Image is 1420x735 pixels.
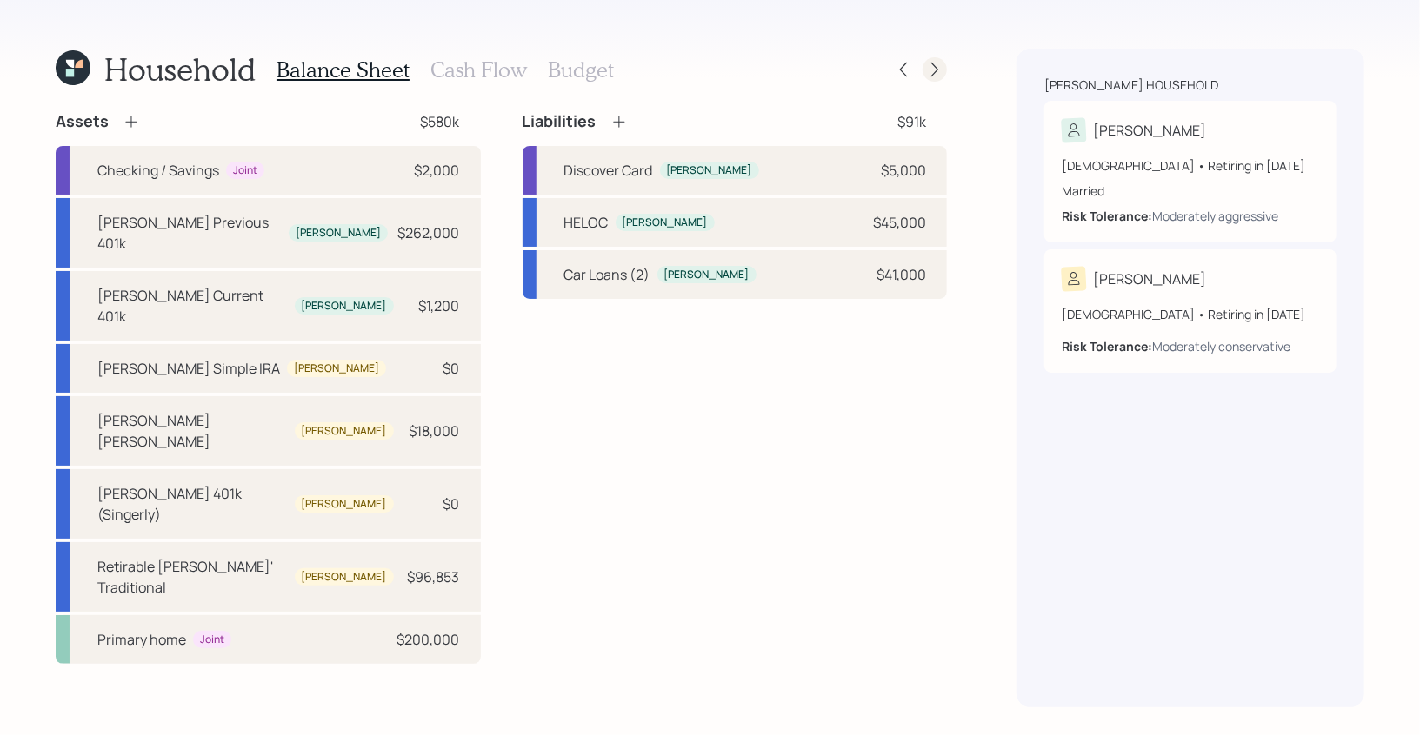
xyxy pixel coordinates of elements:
div: $0 [443,493,460,514]
div: Discover Card [564,160,653,181]
div: $200,000 [397,629,460,650]
div: [PERSON_NAME] 401k (Singerly) [97,483,288,525]
div: [PERSON_NAME] [296,226,381,241]
h1: Household [104,50,256,88]
div: $18,000 [410,420,460,441]
h3: Cash Flow [430,57,527,83]
div: Car Loans (2) [564,264,650,285]
div: [PERSON_NAME] Simple IRA [97,358,280,379]
div: [PERSON_NAME] [667,163,752,178]
div: $262,000 [398,222,460,243]
div: $91k [897,111,926,132]
div: Primary home [97,629,186,650]
div: [PERSON_NAME] [302,570,387,585]
h3: Balance Sheet [277,57,410,83]
h3: Budget [548,57,614,83]
div: $580k [421,111,460,132]
div: [PERSON_NAME] [294,361,379,376]
div: [PERSON_NAME] Previous 401k [97,212,282,254]
div: $0 [443,358,460,379]
div: [PERSON_NAME] household [1044,76,1218,94]
div: $1,200 [419,295,460,316]
div: $41,000 [877,264,926,285]
div: [PERSON_NAME] [302,497,387,512]
b: Risk Tolerance: [1062,208,1152,224]
div: [DEMOGRAPHIC_DATA] • Retiring in [DATE] [1062,305,1319,323]
div: [PERSON_NAME] [302,299,387,314]
h4: Assets [56,112,109,131]
div: $45,000 [873,212,926,233]
div: [PERSON_NAME] [302,424,387,439]
div: $5,000 [881,160,926,181]
div: Joint [233,163,257,178]
div: HELOC [564,212,609,233]
div: $2,000 [415,160,460,181]
div: [PERSON_NAME] [1093,120,1206,141]
h4: Liabilities [523,112,597,131]
div: Married [1062,182,1319,200]
div: Retirable [PERSON_NAME]' Traditional [97,556,288,598]
div: $96,853 [408,566,460,587]
div: [DEMOGRAPHIC_DATA] • Retiring in [DATE] [1062,156,1319,175]
div: Moderately aggressive [1152,207,1278,225]
div: [PERSON_NAME] Current 401k [97,285,288,327]
div: [PERSON_NAME] [PERSON_NAME] [97,410,288,452]
div: Checking / Savings [97,160,219,181]
b: Risk Tolerance: [1062,338,1152,354]
div: Moderately conservative [1152,337,1290,355]
div: [PERSON_NAME] [623,215,708,230]
div: Joint [200,632,224,647]
div: [PERSON_NAME] [664,268,750,282]
div: [PERSON_NAME] [1093,268,1206,289]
